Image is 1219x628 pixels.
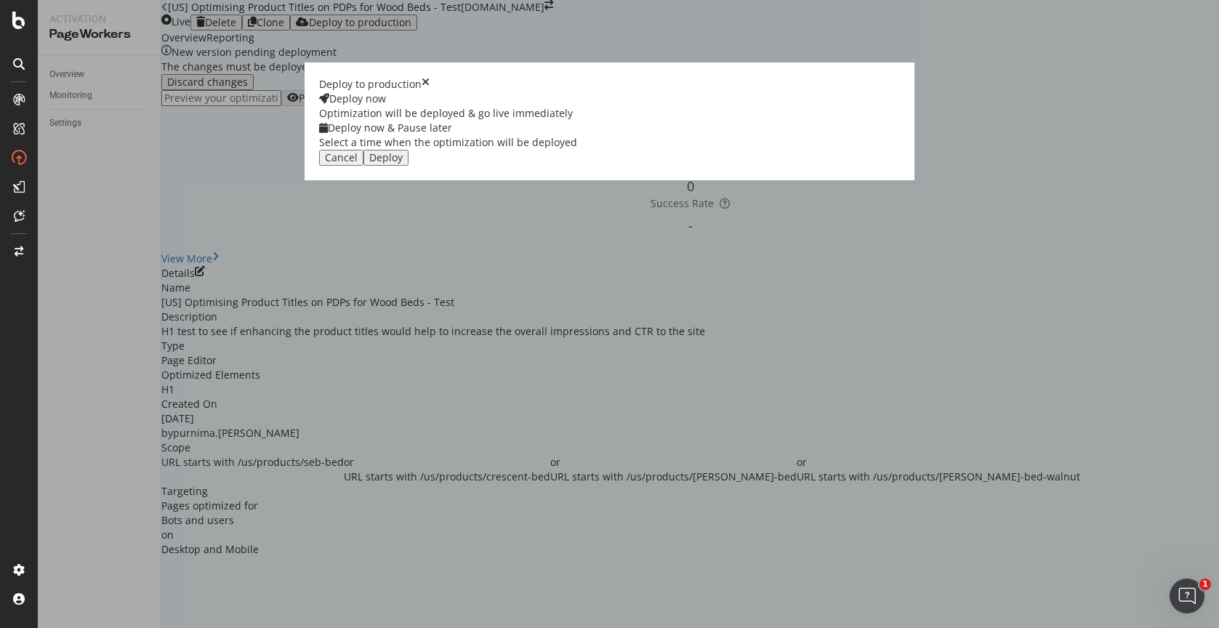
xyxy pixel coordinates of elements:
[319,150,363,166] button: Cancel
[319,77,422,92] div: Deploy to production
[1170,579,1204,613] iframe: Intercom live chat
[305,63,914,180] div: modal
[325,152,358,164] div: Cancel
[319,121,577,135] div: Deploy now & Pause later
[369,152,403,164] div: Deploy
[319,92,577,106] div: Deploy now
[363,150,409,166] button: Deploy
[422,77,430,92] div: times
[1199,579,1211,590] span: 1
[319,135,577,150] div: Select a time when the optimization will be deployed
[319,106,577,121] div: Optimization will be deployed & go live immediately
